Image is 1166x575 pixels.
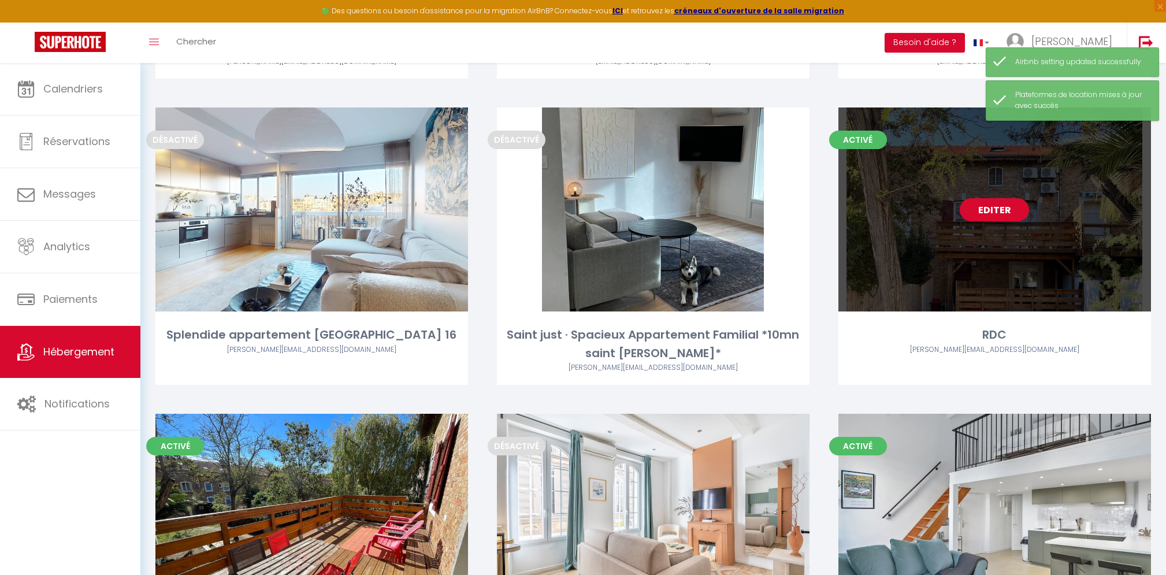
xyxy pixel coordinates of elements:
span: [PERSON_NAME] [1031,34,1112,49]
div: RDC [838,326,1151,344]
div: Airbnb [838,344,1151,355]
span: Activé [829,437,887,455]
a: créneaux d'ouverture de la salle migration [674,6,844,16]
a: Editer [960,198,1029,221]
button: Besoin d'aide ? [885,33,965,53]
span: Paiements [43,292,98,306]
a: ICI [612,6,623,16]
span: Activé [829,131,887,149]
button: Ouvrir le widget de chat LiveChat [9,5,44,39]
span: Réservations [43,134,110,149]
img: logout [1139,35,1153,50]
span: Désactivé [146,131,204,149]
div: Saint just · Spacieux Appartement Familial *10mn saint [PERSON_NAME]* [497,326,809,362]
img: Super Booking [35,32,106,52]
span: Notifications [44,396,110,411]
span: Chercher [176,35,216,47]
div: Airbnb [155,344,468,355]
span: Hébergement [43,344,114,359]
span: Messages [43,187,96,201]
div: Splendide appartement [GEOGRAPHIC_DATA] 16 [155,326,468,344]
span: Désactivé [488,437,545,455]
span: Désactivé [488,131,545,149]
span: Calendriers [43,81,103,96]
img: ... [1007,33,1024,50]
div: Airbnb setting updated successfully [1015,57,1147,68]
div: Plateformes de location mises à jour avec succès [1015,90,1147,112]
a: Chercher [168,23,225,63]
div: Airbnb [497,362,809,373]
span: Analytics [43,239,90,254]
a: ... [PERSON_NAME] [998,23,1127,63]
span: Activé [146,437,204,455]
